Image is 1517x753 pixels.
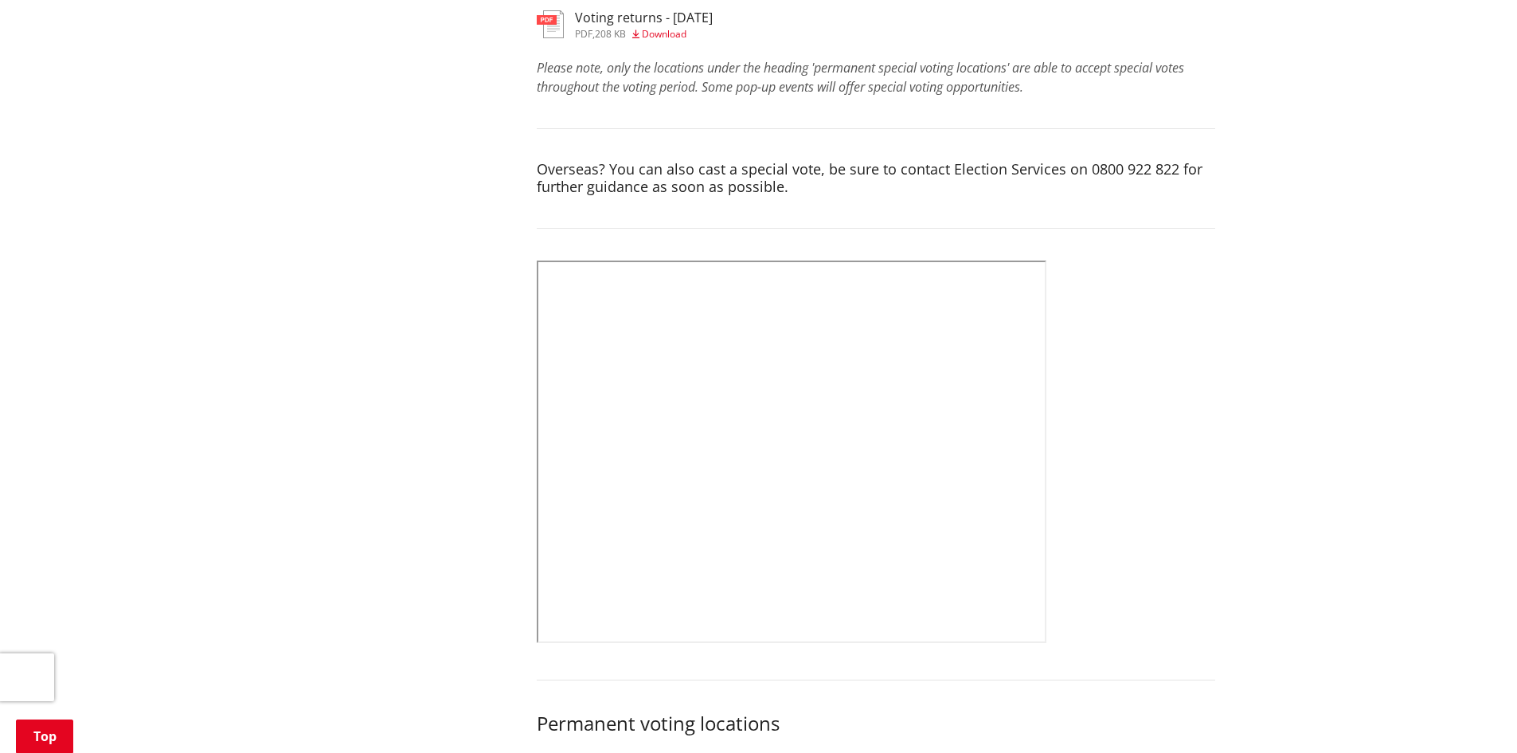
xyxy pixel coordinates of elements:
[537,10,564,38] img: document-pdf.svg
[537,161,1215,195] h4: Overseas? You can also cast a special vote, be sure to contact Election Services on 0800 922 822 ...
[1444,686,1501,743] iframe: To enrich screen reader interactions, please activate Accessibility in Grammarly extension settings
[575,27,592,41] span: pdf
[642,27,686,41] span: Download
[575,10,713,25] h3: Voting returns - [DATE]
[595,27,626,41] span: 208 KB
[537,10,713,39] a: Voting returns - [DATE] pdf,208 KB Download
[16,720,73,753] a: Top
[575,29,713,39] div: ,
[1162,151,1501,679] iframe: To enrich screen reader interactions, please activate Accessibility in Grammarly extension settings
[537,712,1215,735] h3: Permanent voting locations
[537,59,1184,96] em: Please note, only the locations under the heading 'permanent special voting locations' are able t...
[537,261,1046,643] iframe: To enrich screen reader interactions, please activate Accessibility in Grammarly extension settings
